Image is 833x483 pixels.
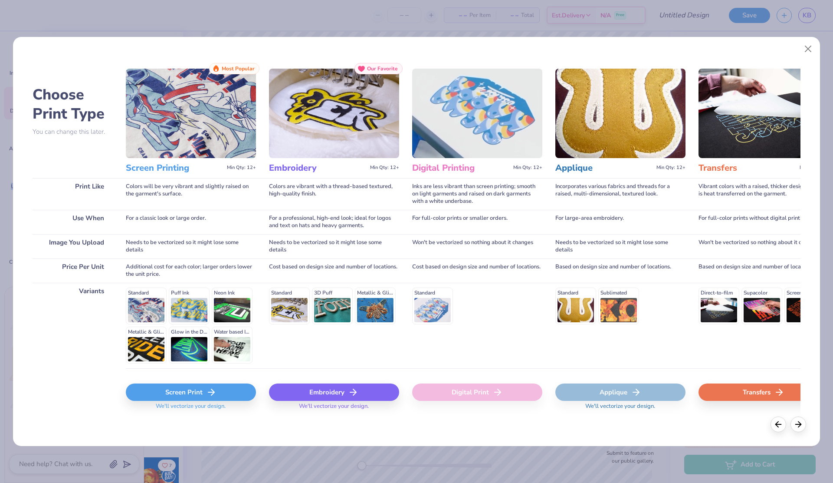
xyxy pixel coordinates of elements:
[412,234,542,258] div: Won't be vectorized so nothing about it changes
[699,69,829,158] img: Transfers
[33,128,113,136] p: You can change this later.
[269,210,399,234] div: For a professional, high-end look; ideal for logos and text on hats and heavy garments.
[412,258,542,283] div: Cost based on design size and number of locations.
[555,69,685,158] img: Applique
[412,162,510,174] h3: Digital Printing
[33,283,113,369] div: Variants
[33,258,113,283] div: Price Per Unit
[699,210,829,234] div: For full-color prints without digital printing.
[555,210,685,234] div: For large-area embroidery.
[555,178,685,210] div: Incorporates various fabrics and threads for a raised, multi-dimensional, textured look.
[555,162,653,174] h3: Applique
[412,178,542,210] div: Inks are less vibrant than screen printing; smooth on light garments and raised on dark garments ...
[33,178,113,210] div: Print Like
[269,234,399,258] div: Needs to be vectorized so it might lose some details
[33,85,113,123] h2: Choose Print Type
[367,66,398,72] span: Our Favorite
[269,258,399,283] div: Cost based on design size and number of locations.
[555,258,685,283] div: Based on design size and number of locations.
[222,66,255,72] span: Most Popular
[33,210,113,234] div: Use When
[126,384,256,401] div: Screen Print
[656,165,685,171] span: Min Qty: 12+
[126,258,256,283] div: Additional cost for each color; larger orders lower the unit price.
[699,258,829,283] div: Based on design size and number of locations.
[295,403,372,415] span: We'll vectorize your design.
[227,165,256,171] span: Min Qty: 12+
[699,234,829,258] div: Won't be vectorized so nothing about it changes
[412,69,542,158] img: Digital Printing
[800,165,829,171] span: Min Qty: 12+
[699,162,796,174] h3: Transfers
[33,234,113,258] div: Image You Upload
[126,69,256,158] img: Screen Printing
[126,162,223,174] h3: Screen Printing
[269,69,399,158] img: Embroidery
[269,162,367,174] h3: Embroidery
[582,403,659,415] span: We'll vectorize your design.
[800,40,817,57] button: Close
[126,210,256,234] div: For a classic look or large order.
[513,165,542,171] span: Min Qty: 12+
[412,210,542,234] div: For full-color prints or smaller orders.
[699,178,829,210] div: Vibrant colors with a raised, thicker design since it is heat transferred on the garment.
[269,178,399,210] div: Colors are vibrant with a thread-based textured, high-quality finish.
[269,384,399,401] div: Embroidery
[699,384,829,401] div: Transfers
[126,234,256,258] div: Needs to be vectorized so it might lose some details
[126,178,256,210] div: Colors will be very vibrant and slightly raised on the garment's surface.
[152,403,229,415] span: We'll vectorize your design.
[555,234,685,258] div: Needs to be vectorized so it might lose some details
[555,384,685,401] div: Applique
[370,165,399,171] span: Min Qty: 12+
[412,384,542,401] div: Digital Print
